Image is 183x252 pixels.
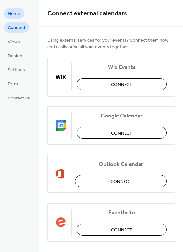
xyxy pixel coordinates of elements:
[47,7,127,20] span: Connect external calendars
[56,72,66,82] img: wix
[8,10,20,17] span: Home
[75,175,167,187] button: Connect
[77,64,167,71] span: Wix Events
[110,178,132,185] span: Connect
[77,127,167,139] button: Connect
[111,227,132,234] span: Connect
[4,36,24,47] a: Views
[77,224,167,236] button: Connect
[8,95,30,102] span: Contact Us
[77,113,167,119] span: Google Calendar
[4,8,24,19] a: Home
[77,78,167,90] button: Connect
[4,78,22,89] a: Form
[8,67,25,74] span: Settings
[4,64,29,75] a: Settings
[8,53,22,60] span: Design
[111,81,132,88] span: Connect
[8,25,25,31] span: Connect
[8,81,18,88] span: Form
[4,92,34,103] a: Contact Us
[111,130,132,137] span: Connect
[4,50,26,61] a: Design
[56,169,64,179] img: outlook
[77,209,167,216] span: Eventbrite
[8,39,20,45] span: Views
[47,37,175,51] span: Using external services for your events? Connect them now and easily bring all your events together.
[56,217,66,227] img: eventbrite
[75,161,167,168] span: Outlook Calendar
[56,120,66,131] img: google
[4,22,29,33] a: Connect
